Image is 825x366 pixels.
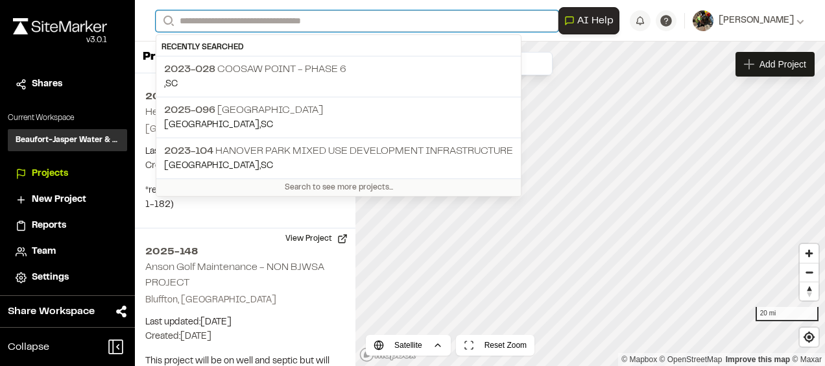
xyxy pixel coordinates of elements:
[156,10,179,32] button: Search
[164,143,513,159] p: Hanover Park Mixed Use Development Infrastructure
[145,108,273,117] h2: Heron Pointe - Phases 1 & 2
[726,355,790,364] a: Map feedback
[156,178,521,196] div: Search to see more projects...
[759,58,806,71] span: Add Project
[660,355,723,364] a: OpenStreetMap
[8,112,127,124] p: Current Workspace
[156,39,521,56] div: Recently Searched
[164,103,513,118] p: [GEOGRAPHIC_DATA]
[32,219,66,233] span: Reports
[456,335,534,356] button: Reset Zoom
[8,339,49,355] span: Collapse
[355,42,825,366] canvas: Map
[164,118,513,132] p: [GEOGRAPHIC_DATA] , SC
[13,18,107,34] img: rebrand.png
[792,355,822,364] a: Maxar
[164,159,513,173] p: [GEOGRAPHIC_DATA] , SC
[16,245,119,259] a: Team
[719,14,794,28] span: [PERSON_NAME]
[164,65,215,74] span: 2023-028
[156,56,521,97] a: 2023-028 Coosaw Point - Phase 6,SC
[693,10,804,31] button: [PERSON_NAME]
[16,193,119,207] a: New Project
[800,282,819,300] span: Reset bearing to north
[800,263,819,282] button: Zoom out
[145,330,345,344] p: Created: [DATE]
[16,219,119,233] a: Reports
[16,77,119,91] a: Shares
[32,167,68,181] span: Projects
[32,271,69,285] span: Settings
[693,10,713,31] img: User
[558,7,625,34] div: Open AI Assistant
[621,355,657,364] a: Mapbox
[143,49,191,66] p: Projects
[164,77,513,91] p: , SC
[164,106,215,115] span: 2025-096
[13,34,107,46] div: Oh geez...please don't...
[32,193,86,207] span: New Project
[164,62,513,77] p: Coosaw Point - Phase 6
[145,184,345,212] p: *revised to 174 Lots [DATE] Lot Total: 182 (Lots 1-182)
[800,282,819,300] button: Reset bearing to north
[145,263,324,287] h2: Anson Golf Maintenance - NON BJWSA PROJECT
[366,335,451,356] button: Satellite
[145,145,345,159] p: Last updated: [DATE]
[32,77,62,91] span: Shares
[278,228,355,249] button: View Project
[800,328,819,347] button: Find my location
[577,13,614,29] span: AI Help
[145,315,345,330] p: Last updated: [DATE]
[164,147,213,156] span: 2023-104
[145,293,345,308] p: Bluffton, [GEOGRAPHIC_DATA]
[32,245,56,259] span: Team
[16,134,119,146] h3: Beaufort-Jasper Water & Sewer Authority
[156,97,521,138] a: 2025-096 [GEOGRAPHIC_DATA][GEOGRAPHIC_DATA],SC
[145,123,345,137] p: [GEOGRAPHIC_DATA], [GEOGRAPHIC_DATA]
[558,7,619,34] button: Open AI Assistant
[145,89,345,104] h2: 2023-062
[359,347,416,362] a: Mapbox logo
[16,167,119,181] a: Projects
[156,138,521,178] a: 2023-104 Hanover Park Mixed Use Development Infrastructure[GEOGRAPHIC_DATA],SC
[800,244,819,263] button: Zoom in
[756,307,819,321] div: 20 mi
[16,271,119,285] a: Settings
[8,304,95,319] span: Share Workspace
[145,244,345,260] h2: 2025-148
[145,159,345,173] p: Created: [DATE]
